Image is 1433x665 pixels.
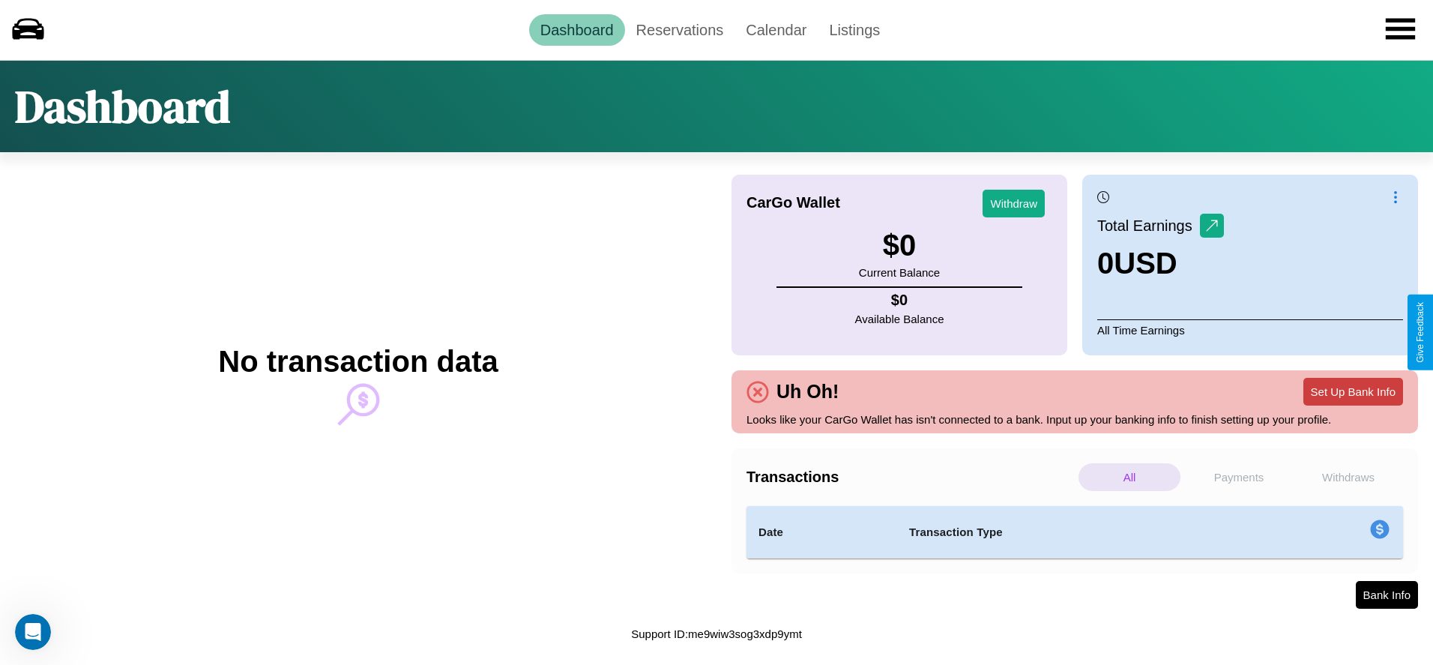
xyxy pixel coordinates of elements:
[15,614,51,650] iframe: Intercom live chat
[1297,463,1399,491] p: Withdraws
[746,194,840,211] h4: CarGo Wallet
[983,190,1045,217] button: Withdraw
[15,76,230,137] h1: Dashboard
[855,309,944,329] p: Available Balance
[1415,302,1426,363] div: Give Feedback
[758,523,885,541] h4: Date
[859,262,940,283] p: Current Balance
[625,14,735,46] a: Reservations
[909,523,1248,541] h4: Transaction Type
[769,381,846,403] h4: Uh Oh!
[734,14,818,46] a: Calendar
[1097,319,1403,340] p: All Time Earnings
[746,506,1403,559] table: simple table
[1303,378,1403,406] button: Set Up Bank Info
[746,409,1403,430] p: Looks like your CarGo Wallet has isn't connected to a bank. Input up your banking info to finish ...
[1188,463,1290,491] p: Payments
[1356,581,1418,609] button: Bank Info
[529,14,625,46] a: Dashboard
[1078,463,1180,491] p: All
[631,624,802,644] p: Support ID: me9wiw3sog3xdp9ymt
[818,14,891,46] a: Listings
[1097,247,1224,280] h3: 0 USD
[855,292,944,309] h4: $ 0
[859,229,940,262] h3: $ 0
[746,469,1075,486] h4: Transactions
[218,345,498,379] h2: No transaction data
[1097,212,1200,239] p: Total Earnings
